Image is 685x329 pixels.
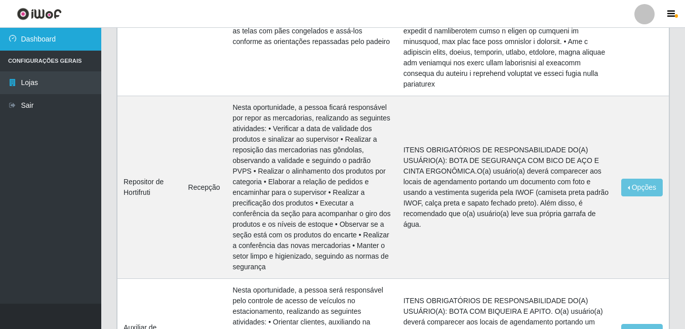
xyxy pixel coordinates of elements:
[226,96,397,279] td: Nesta oportunidade, a pessoa ficará responsável por repor as mercadorias, realizando as seguintes...
[182,96,227,279] td: Recepção
[17,8,62,20] img: CoreUI Logo
[117,96,182,279] td: Repositor de Hortifruti
[621,179,663,196] button: Opções
[397,96,615,279] td: ITENS OBRIGATÓRIOS DE RESPONSABILIDADE DO(A) USUÁRIO(A): BOTA DE SEGURANÇA COM BICO DE AÇO E CINT...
